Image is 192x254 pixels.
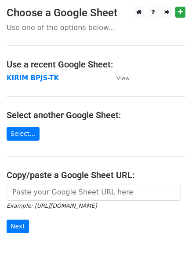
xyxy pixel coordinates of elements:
[116,75,130,82] small: View
[7,7,185,19] h3: Choose a Google Sheet
[108,74,130,82] a: View
[7,220,29,233] input: Next
[7,74,59,82] a: KIRIM BPJS-TK
[7,110,185,120] h4: Select another Google Sheet:
[7,127,40,141] a: Select...
[7,23,185,32] p: Use one of the options below...
[7,184,181,201] input: Paste your Google Sheet URL here
[7,59,185,70] h4: Use a recent Google Sheet:
[7,170,185,180] h4: Copy/paste a Google Sheet URL:
[7,202,97,209] small: Example: [URL][DOMAIN_NAME]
